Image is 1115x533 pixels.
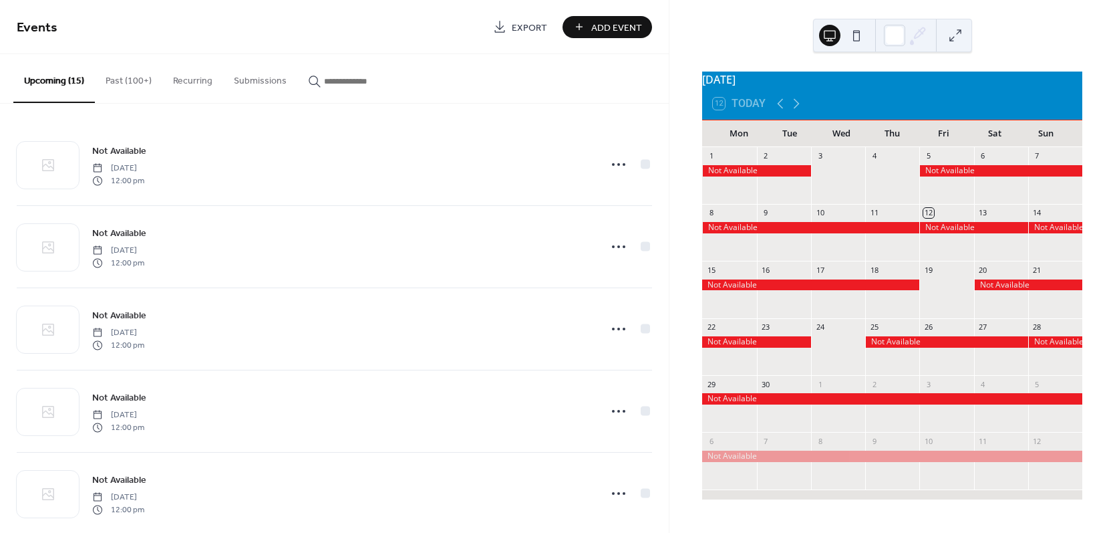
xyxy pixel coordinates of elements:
[764,120,816,147] div: Tue
[702,222,919,233] div: Not Available
[92,245,144,257] span: [DATE]
[702,451,1082,462] div: Not Available
[815,436,825,446] div: 8
[815,208,825,218] div: 10
[702,165,810,177] div: Not Available
[923,208,933,218] div: 12
[702,336,810,348] div: Not Available
[978,265,988,275] div: 20
[92,472,146,488] a: Not Available
[923,322,933,332] div: 26
[761,265,771,275] div: 16
[1028,222,1082,233] div: Not Available
[866,120,918,147] div: Thu
[162,54,223,102] button: Recurring
[815,151,825,161] div: 3
[1032,265,1042,275] div: 21
[869,322,879,332] div: 25
[512,21,547,35] span: Export
[923,265,933,275] div: 19
[92,308,146,323] a: Not Available
[761,379,771,389] div: 30
[978,208,988,218] div: 13
[92,227,146,241] span: Not Available
[483,16,557,38] a: Export
[978,151,988,161] div: 6
[591,21,642,35] span: Add Event
[761,208,771,218] div: 9
[92,144,146,158] span: Not Available
[869,208,879,218] div: 11
[92,390,146,405] a: Not Available
[978,436,988,446] div: 11
[865,336,1028,348] div: Not Available
[92,421,144,433] span: 12:00 pm
[869,151,879,161] div: 4
[92,309,146,323] span: Not Available
[815,322,825,332] div: 24
[92,339,144,351] span: 12:00 pm
[702,280,919,291] div: Not Available
[1032,151,1042,161] div: 7
[919,165,1082,177] div: Not Available
[92,143,146,158] a: Not Available
[706,208,716,218] div: 8
[978,322,988,332] div: 27
[702,72,1082,88] div: [DATE]
[563,16,652,38] button: Add Event
[706,151,716,161] div: 1
[706,436,716,446] div: 6
[702,393,1082,405] div: Not Available
[92,492,144,504] span: [DATE]
[815,379,825,389] div: 1
[869,265,879,275] div: 18
[95,54,162,102] button: Past (100+)
[761,151,771,161] div: 2
[1032,322,1042,332] div: 28
[969,120,1021,147] div: Sat
[1032,208,1042,218] div: 14
[92,163,144,175] span: [DATE]
[1032,436,1042,446] div: 12
[92,327,144,339] span: [DATE]
[919,222,1027,233] div: Not Available
[761,322,771,332] div: 23
[706,379,716,389] div: 29
[923,379,933,389] div: 3
[923,151,933,161] div: 5
[1032,379,1042,389] div: 5
[978,379,988,389] div: 4
[918,120,969,147] div: Fri
[816,120,867,147] div: Wed
[92,225,146,241] a: Not Available
[706,322,716,332] div: 22
[815,265,825,275] div: 17
[713,120,764,147] div: Mon
[974,280,1082,291] div: Not Available
[761,436,771,446] div: 7
[923,436,933,446] div: 10
[1028,336,1082,348] div: Not Available
[1020,120,1072,147] div: Sun
[17,15,57,41] span: Events
[92,504,144,516] span: 12:00 pm
[92,409,144,421] span: [DATE]
[869,379,879,389] div: 2
[13,54,95,103] button: Upcoming (15)
[92,473,146,488] span: Not Available
[92,391,146,405] span: Not Available
[92,257,144,269] span: 12:00 pm
[706,265,716,275] div: 15
[869,436,879,446] div: 9
[92,175,144,187] span: 12:00 pm
[223,54,297,102] button: Submissions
